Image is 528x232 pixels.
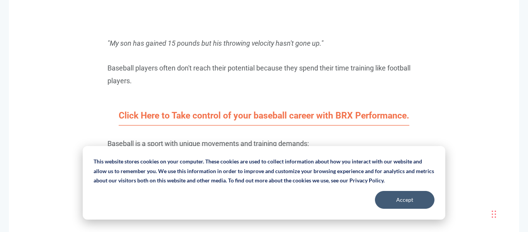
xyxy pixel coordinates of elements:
p: Baseball players often don't reach their potential because they spend their time training like fo... [107,62,421,88]
p: Baseball is a sport with unique movements and training demands: [107,137,421,150]
p: This website stores cookies on your computer. These cookies are used to collect information about... [94,157,434,186]
a: Click Here to Take control of your baseball career with BRX Performance. [119,110,409,125]
iframe: Chat Widget [417,148,528,232]
div: Drag [492,203,496,226]
button: Accept [375,191,434,209]
div: Cookie banner [83,146,445,220]
em: "My son has gained 15 pounds but his throwing velocity hasn't gone up." [107,39,324,47]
